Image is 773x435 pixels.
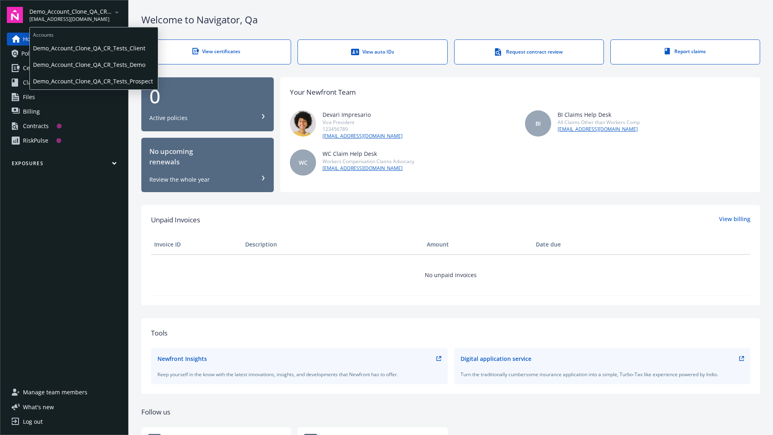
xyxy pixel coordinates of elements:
[23,33,39,46] span: Home
[424,235,533,254] th: Amount
[149,176,210,184] div: Review the whole year
[151,254,750,295] td: No unpaid invoices
[23,134,48,147] div: RiskPulse
[23,403,54,411] span: What ' s new
[141,77,274,132] button: 0Active policies
[7,7,23,23] img: navigator-logo.svg
[112,7,122,17] a: arrowDropDown
[7,386,122,399] a: Manage team members
[151,215,200,225] span: Unpaid Invoices
[242,235,424,254] th: Description
[7,120,122,133] a: Contracts
[33,73,155,89] span: Demo_Account_Clone_QA_CR_Tests_Prospect
[471,48,587,56] div: Request contract review
[7,33,122,46] a: Home
[21,47,41,60] span: Policies
[322,133,403,140] a: [EMAIL_ADDRESS][DOMAIN_NAME]
[29,16,112,23] span: [EMAIL_ADDRESS][DOMAIN_NAME]
[23,105,40,118] span: Billing
[7,134,122,147] a: RiskPulse
[30,27,158,40] span: Accounts
[322,158,414,165] div: Workers Compensation Claims Advocacy
[23,76,41,89] span: Claims
[23,120,49,133] div: Contracts
[322,126,403,133] div: 123456789
[7,76,122,89] a: Claims
[558,126,640,133] a: [EMAIL_ADDRESS][DOMAIN_NAME]
[141,138,274,192] button: No upcomingrenewalsReview the whole year
[29,7,122,23] button: Demo_Account_Clone_QA_CR_Tests_Prospect[EMAIL_ADDRESS][DOMAIN_NAME]arrowDropDown
[322,149,414,158] div: WC Claim Help Desk
[461,371,744,378] div: Turn the traditionally cumbersome insurance application into a simple, Turbo-Tax like experience ...
[7,403,67,411] button: What's new
[149,114,188,122] div: Active policies
[7,91,122,104] a: Files
[533,235,624,254] th: Date due
[299,158,308,167] span: WC
[23,91,35,104] span: Files
[535,119,541,128] span: BI
[7,62,122,75] a: Certificates
[157,354,207,363] div: Newfront Insights
[322,165,414,172] a: [EMAIL_ADDRESS][DOMAIN_NAME]
[322,110,403,119] div: Devari Impresario
[314,48,431,56] div: View auto IDs
[558,110,640,119] div: BI Claims Help Desk
[7,47,122,60] a: Policies
[23,415,43,428] div: Log out
[149,146,266,168] div: No upcoming renewals
[23,62,53,75] span: Certificates
[33,40,155,56] span: Demo_Account_Clone_QA_CR_Tests_Client
[290,110,316,137] img: photo
[461,354,531,363] div: Digital application service
[151,328,750,338] div: Tools
[627,48,744,55] div: Report claims
[23,386,87,399] span: Manage team members
[322,119,403,126] div: Vice President
[7,160,122,170] button: Exposures
[558,119,640,126] div: All Claims Other than Workers Comp
[157,371,441,378] div: Keep yourself in the know with the latest innovations, insights, and developments that Newfront h...
[290,87,356,97] div: Your Newfront Team
[7,105,122,118] a: Billing
[141,13,760,27] div: Welcome to Navigator , Qa
[141,407,760,417] div: Follow us
[298,39,447,64] a: View auto IDs
[151,235,242,254] th: Invoice ID
[610,39,760,64] a: Report claims
[29,7,112,16] span: Demo_Account_Clone_QA_CR_Tests_Prospect
[33,56,155,73] span: Demo_Account_Clone_QA_CR_Tests_Demo
[141,39,291,64] a: View certificates
[719,215,750,225] a: View billing
[158,48,275,55] div: View certificates
[149,87,266,106] div: 0
[454,39,604,64] a: Request contract review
